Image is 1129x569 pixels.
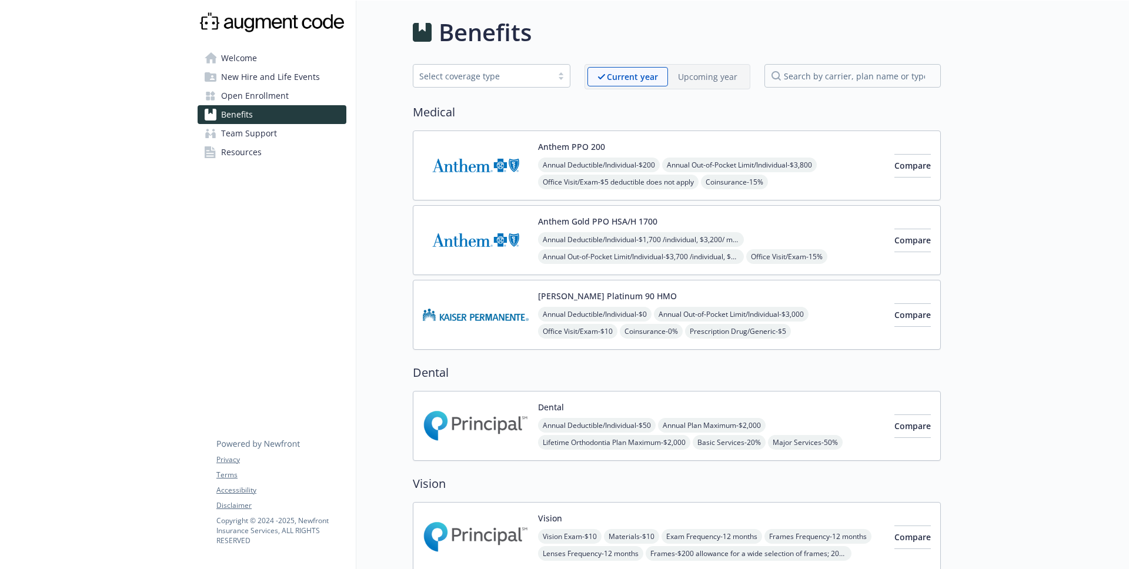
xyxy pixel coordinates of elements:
span: Open Enrollment [221,86,289,105]
img: Anthem Blue Cross carrier logo [423,140,529,190]
a: Accessibility [216,485,346,496]
button: Anthem Gold PPO HSA/H 1700 [538,215,657,227]
h2: Medical [413,103,941,121]
p: Upcoming year [678,71,737,83]
a: Terms [216,470,346,480]
span: Frames - $200 allowance for a wide selection of frames; 20% off amount over allowance [646,546,851,561]
div: Select coverage type [419,70,546,82]
button: Compare [894,414,931,438]
span: Benefits [221,105,253,124]
input: search by carrier, plan name or type [764,64,941,88]
span: Exam Frequency - 12 months [662,529,762,544]
p: Copyright © 2024 - 2025 , Newfront Insurance Services, ALL RIGHTS RESERVED [216,516,346,545]
span: Annual Out-of-Pocket Limit/Individual - $3,700 /individual, $3,700/ member [538,249,744,264]
a: Privacy [216,454,346,465]
span: Compare [894,531,931,543]
span: Compare [894,420,931,431]
img: Principal Financial Group Inc carrier logo [423,512,529,562]
img: Anthem Blue Cross carrier logo [423,215,529,265]
span: Basic Services - 20% [693,435,766,450]
button: Dental [538,401,564,413]
span: Major Services - 50% [768,435,843,450]
a: Benefits [198,105,346,124]
img: Kaiser Permanente Insurance Company carrier logo [423,290,529,340]
a: Disclaimer [216,500,346,511]
span: Team Support [221,124,277,143]
span: Annual Out-of-Pocket Limit/Individual - $3,800 [662,158,817,172]
button: Anthem PPO 200 [538,140,605,153]
span: Compare [894,309,931,320]
a: Welcome [198,49,346,68]
span: New Hire and Life Events [221,68,320,86]
a: New Hire and Life Events [198,68,346,86]
span: Compare [894,235,931,246]
a: Open Enrollment [198,86,346,105]
button: [PERSON_NAME] Platinum 90 HMO [538,290,677,302]
span: Office Visit/Exam - $10 [538,324,617,339]
a: Resources [198,143,346,162]
span: Annual Out-of-Pocket Limit/Individual - $3,000 [654,307,809,322]
span: Annual Deductible/Individual - $1,700 /individual, $3,200/ member [538,232,744,247]
button: Compare [894,154,931,178]
span: Resources [221,143,262,162]
span: Frames Frequency - 12 months [764,529,871,544]
span: Annual Deductible/Individual - $0 [538,307,652,322]
span: Materials - $10 [604,529,659,544]
span: Coinsurance - 15% [701,175,768,189]
span: Coinsurance - 0% [620,324,683,339]
a: Team Support [198,124,346,143]
button: Vision [538,512,562,524]
h1: Benefits [439,15,532,50]
span: Office Visit/Exam - $5 deductible does not apply [538,175,699,189]
span: Compare [894,160,931,171]
span: Vision Exam - $10 [538,529,602,544]
span: Lenses Frequency - 12 months [538,546,643,561]
span: Prescription Drug/Generic - $5 [685,324,791,339]
button: Compare [894,303,931,327]
img: Principal Financial Group Inc carrier logo [423,401,529,451]
button: Compare [894,526,931,549]
p: Current year [607,71,658,83]
h2: Dental [413,364,941,381]
span: Office Visit/Exam - 15% [746,249,827,264]
button: Compare [894,229,931,252]
h2: Vision [413,475,941,493]
span: Lifetime Orthodontia Plan Maximum - $2,000 [538,435,690,450]
span: Annual Deductible/Individual - $200 [538,158,660,172]
span: Welcome [221,49,257,68]
span: Annual Plan Maximum - $2,000 [658,418,766,433]
span: Annual Deductible/Individual - $50 [538,418,656,433]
